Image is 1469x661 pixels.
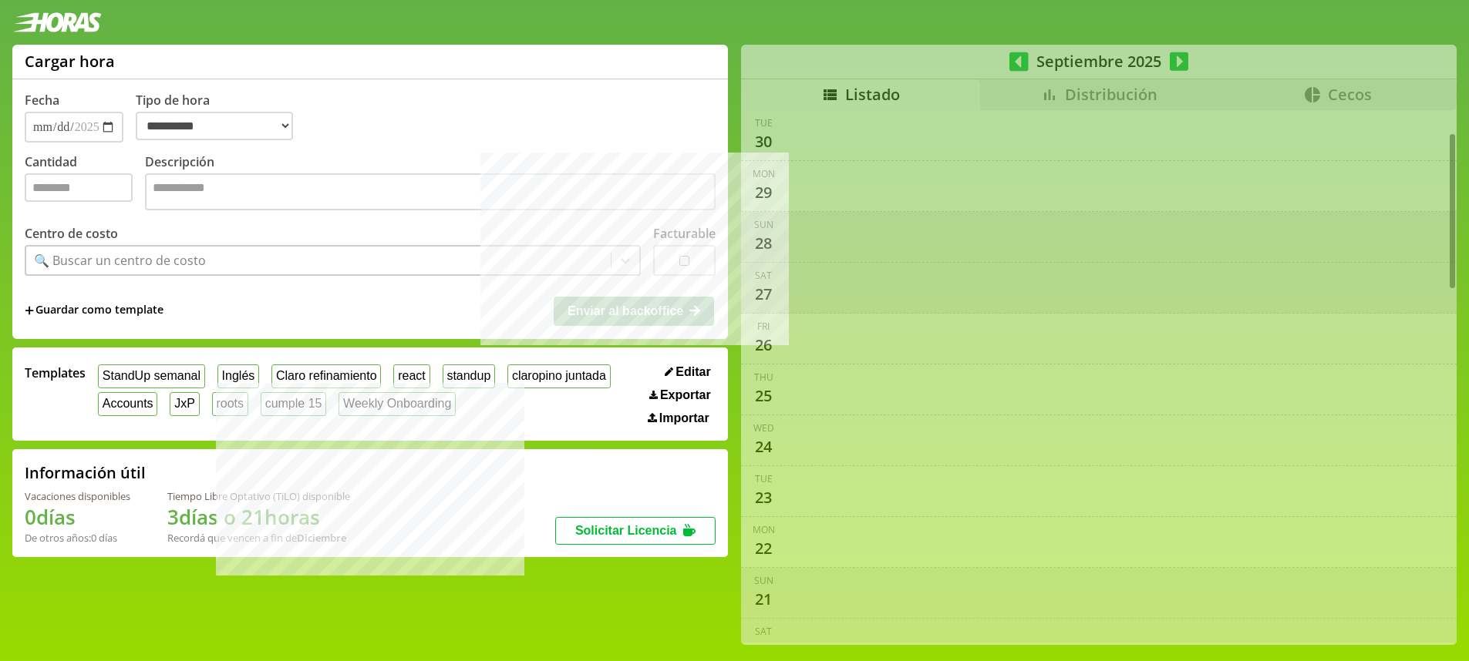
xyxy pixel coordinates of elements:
label: Centro de costo [25,225,118,242]
span: Solicitar Licencia [575,524,677,537]
b: Diciembre [297,531,346,545]
label: Facturable [653,225,716,242]
span: Templates [25,364,86,381]
button: roots [212,392,248,416]
button: Accounts [98,392,157,416]
h1: 0 días [25,503,130,531]
button: Editar [660,364,716,380]
div: Tiempo Libre Optativo (TiLO) disponible [167,489,350,503]
span: Exportar [660,388,711,402]
button: react [393,364,430,388]
input: Cantidad [25,173,133,202]
button: StandUp semanal [98,364,205,388]
button: Inglés [217,364,259,388]
img: logotipo [12,12,102,32]
button: JxP [170,392,199,416]
button: cumple 15 [261,392,326,416]
label: Tipo de hora [136,92,305,143]
span: +Guardar como template [25,302,163,319]
div: 🔍 Buscar un centro de costo [34,252,206,269]
span: + [25,302,34,319]
textarea: Descripción [145,173,716,210]
h1: Cargar hora [25,51,115,72]
button: Exportar [645,388,716,403]
span: Importar [659,411,709,425]
label: Fecha [25,92,59,109]
h1: 3 días o 21 horas [167,503,350,531]
span: Editar [676,365,710,379]
button: Weekly Onboarding [339,392,456,416]
div: Recordá que vencen a fin de [167,531,350,545]
button: standup [443,364,496,388]
label: Cantidad [25,153,145,214]
button: Claro refinamiento [271,364,381,388]
select: Tipo de hora [136,112,293,140]
h2: Información útil [25,462,146,483]
div: De otros años: 0 días [25,531,130,545]
button: claropino juntada [507,364,610,388]
label: Descripción [145,153,716,214]
div: Vacaciones disponibles [25,489,130,503]
button: Solicitar Licencia [555,517,716,545]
